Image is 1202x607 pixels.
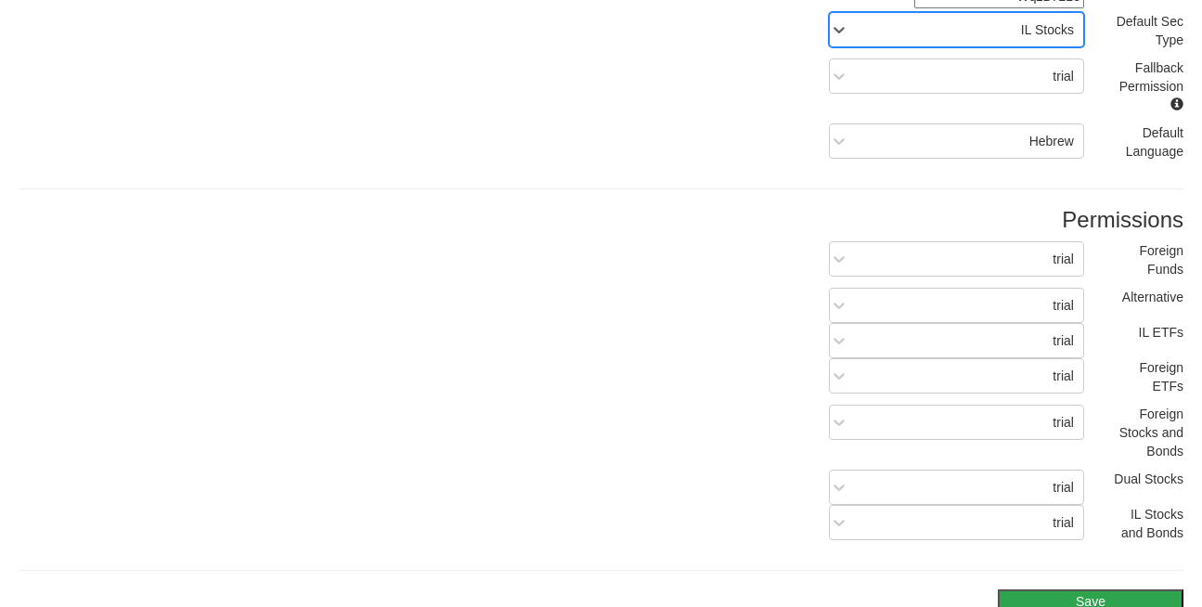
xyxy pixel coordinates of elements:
[1053,478,1074,497] div: trial
[1029,132,1074,150] div: Hebrew
[1112,505,1183,542] p: IL Stocks and Bonds
[1112,288,1183,306] p: Alternative
[1053,513,1074,532] div: trial
[1053,331,1074,350] div: trial
[1112,123,1183,161] p: Default Language
[1053,367,1074,385] div: trial
[1112,405,1183,460] p: Foreign Stocks and Bonds
[19,208,1183,232] h3: Permissions
[1112,470,1183,488] p: Dual Stocks
[1112,241,1183,278] p: Foreign Funds
[1053,67,1074,85] div: trial
[1053,250,1074,268] div: trial
[1053,413,1074,432] div: trial
[1053,296,1074,315] div: trial
[1112,323,1183,342] p: IL ETFs
[1112,358,1183,395] p: Foreign ETFs
[1112,58,1183,114] p: Fallback Permission
[1021,20,1074,39] div: IL Stocks
[1112,12,1183,49] p: Default Sec Type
